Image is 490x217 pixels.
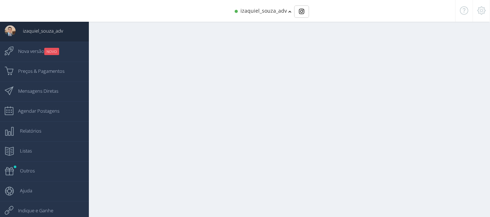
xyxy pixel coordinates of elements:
[299,9,304,14] img: Instagram_simple_icon.svg
[13,181,32,200] span: Ajuda
[44,48,59,55] small: NOVO
[11,82,58,100] span: Mensagens Diretas
[13,142,32,160] span: Listas
[16,22,63,40] span: izaquiel_souza_adv
[13,122,41,140] span: Relatórios
[11,42,59,60] span: Nova versão
[13,162,35,180] span: Outros
[11,62,65,80] span: Preços & Pagamentos
[11,102,59,120] span: Agendar Postagens
[5,25,16,36] img: User Image
[294,5,309,18] div: Basic example
[240,7,287,14] span: izaquiel_souza_adv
